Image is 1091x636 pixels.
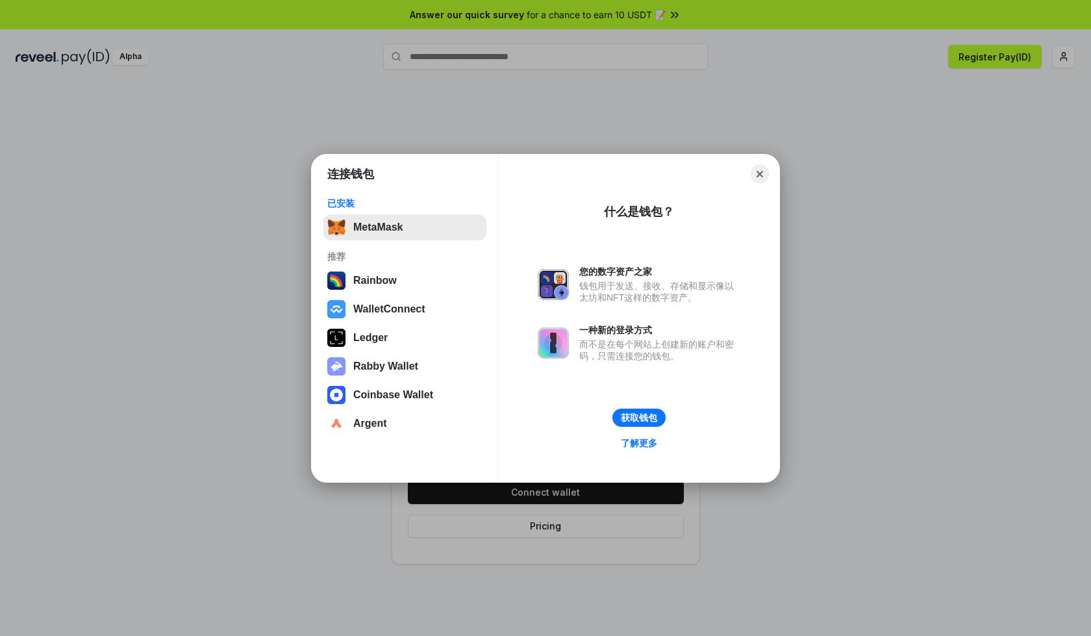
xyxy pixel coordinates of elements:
[323,296,486,322] button: WalletConnect
[327,272,345,290] img: svg+xml,%3Csvg%20width%3D%22120%22%20height%3D%22120%22%20viewBox%3D%220%200%20120%20120%22%20fil...
[353,222,403,233] div: MetaMask
[327,251,483,262] div: 推荐
[579,338,740,362] div: 而不是在每个网站上创建新的账户和密码，只需连接您的钱包。
[353,275,397,286] div: Rainbow
[751,165,769,183] button: Close
[327,357,345,375] img: svg+xml,%3Csvg%20xmlns%3D%22http%3A%2F%2Fwww.w3.org%2F2000%2Fsvg%22%20fill%3D%22none%22%20viewBox...
[327,386,345,404] img: svg+xml,%3Csvg%20width%3D%2228%22%20height%3D%2228%22%20viewBox%3D%220%200%2028%2028%22%20fill%3D...
[538,269,569,300] img: svg+xml,%3Csvg%20xmlns%3D%22http%3A%2F%2Fwww.w3.org%2F2000%2Fsvg%22%20fill%3D%22none%22%20viewBox...
[323,382,486,408] button: Coinbase Wallet
[327,166,374,182] h1: 连接钱包
[323,325,486,351] button: Ledger
[621,437,657,449] div: 了解更多
[323,268,486,294] button: Rainbow
[604,204,674,220] div: 什么是钱包？
[327,300,345,318] img: svg+xml,%3Csvg%20width%3D%2228%22%20height%3D%2228%22%20viewBox%3D%220%200%2028%2028%22%20fill%3D...
[353,332,388,344] div: Ledger
[579,324,740,336] div: 一种新的登录方式
[327,218,345,236] img: svg+xml,%3Csvg%20fill%3D%22none%22%20height%3D%2233%22%20viewBox%3D%220%200%2035%2033%22%20width%...
[327,197,483,209] div: 已安装
[621,412,657,424] div: 获取钱包
[353,418,387,429] div: Argent
[538,327,569,359] img: svg+xml,%3Csvg%20xmlns%3D%22http%3A%2F%2Fwww.w3.org%2F2000%2Fsvg%22%20fill%3D%22none%22%20viewBox...
[353,303,425,315] div: WalletConnect
[323,214,486,240] button: MetaMask
[323,353,486,379] button: Rabby Wallet
[613,435,665,452] a: 了解更多
[579,280,740,303] div: 钱包用于发送、接收、存储和显示像以太坊和NFT这样的数字资产。
[353,389,433,401] div: Coinbase Wallet
[327,414,345,433] img: svg+xml,%3Csvg%20width%3D%2228%22%20height%3D%2228%22%20viewBox%3D%220%200%2028%2028%22%20fill%3D...
[579,266,740,277] div: 您的数字资产之家
[327,329,345,347] img: svg+xml,%3Csvg%20xmlns%3D%22http%3A%2F%2Fwww.w3.org%2F2000%2Fsvg%22%20width%3D%2228%22%20height%3...
[612,409,666,427] button: 获取钱包
[353,361,418,372] div: Rabby Wallet
[323,411,486,437] button: Argent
